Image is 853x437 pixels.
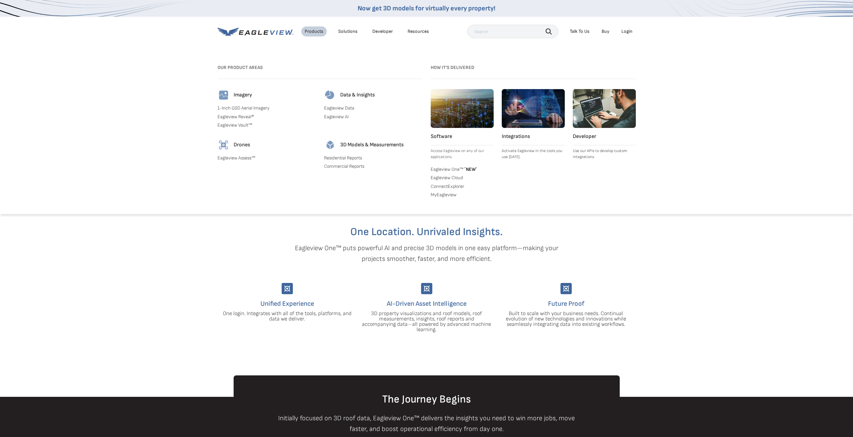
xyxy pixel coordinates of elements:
a: Eagleview Assess™ [218,155,316,161]
div: Login [621,28,632,34]
a: Developer [372,28,393,34]
a: Developer Use our APIs to develop custom integrations. [573,89,636,160]
div: Talk To Us [570,28,590,34]
img: Group-9744.svg [560,283,572,294]
img: integrations.webp [502,89,565,128]
img: Group-9744.svg [421,283,432,294]
h4: 3D Models & Measurements [340,142,404,148]
p: Access Eagleview on any of our applications. [431,148,494,160]
div: Solutions [338,28,358,34]
h4: Future Proof [501,298,631,309]
input: Search [467,25,558,38]
span: NEW [463,166,477,172]
img: imagery-icon.svg [218,89,230,101]
a: Buy [602,28,609,34]
img: 3d-models-icon.svg [324,139,336,151]
a: Eagleview Data [324,105,423,111]
img: Group-9744.svg [282,283,293,294]
div: Resources [408,28,429,34]
p: Activate Eagleview in the tools you use [DATE]. [502,148,565,160]
h3: Our Product Areas [218,62,423,73]
h3: How it's Delivered [431,62,636,73]
h4: Unified Experience [223,298,352,309]
a: Commercial Reports [324,163,423,169]
a: Eagleview AI [324,114,423,120]
a: Now get 3D models for virtually every property! [358,4,495,12]
img: developer.webp [573,89,636,128]
a: 1-Inch GSD Aerial Imagery [218,105,316,111]
h2: The Journey Begins [234,394,620,405]
p: Initially focused on 3D roof data, Eagleview One™ delivers the insights you need to win more jobs... [271,413,582,434]
img: drones-icon.svg [218,139,230,151]
h4: Developer [573,133,636,140]
img: data-icon.svg [324,89,336,101]
h4: Imagery [234,92,252,98]
a: Residential Reports [324,155,423,161]
h2: One Location. Unrivaled Insights. [223,227,631,237]
div: Products [305,28,323,34]
a: MyEagleview [431,192,494,198]
a: Eagleview Reveal® [218,114,316,120]
a: Eagleview One™ *NEW* [431,165,494,172]
a: Eagleview Vault™ [218,122,316,128]
p: 3D property visualizations and roof models, roof measurements, insights, roof reports and accompa... [362,311,491,333]
p: One login. Integrates with all of the tools, platforms, and data we deliver. [223,311,352,322]
h4: Drones [234,142,250,148]
img: software.webp [431,89,494,128]
h4: Software [431,133,494,140]
p: Use our APIs to develop custom integrations. [573,148,636,160]
p: Built to scale with your business needs. Continual evolution of new technologies and innovations ... [501,311,631,327]
p: Eagleview One™ puts powerful AI and precise 3D models in one easy platform—making your projects s... [283,243,570,264]
a: Eagleview Cloud [431,175,494,181]
h4: Data & Insights [340,92,375,98]
a: ConnectExplorer [431,184,494,190]
h4: AI-Driven Asset Intelligence [362,298,491,309]
a: Integrations Activate Eagleview in the tools you use [DATE]. [502,89,565,160]
h4: Integrations [502,133,565,140]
